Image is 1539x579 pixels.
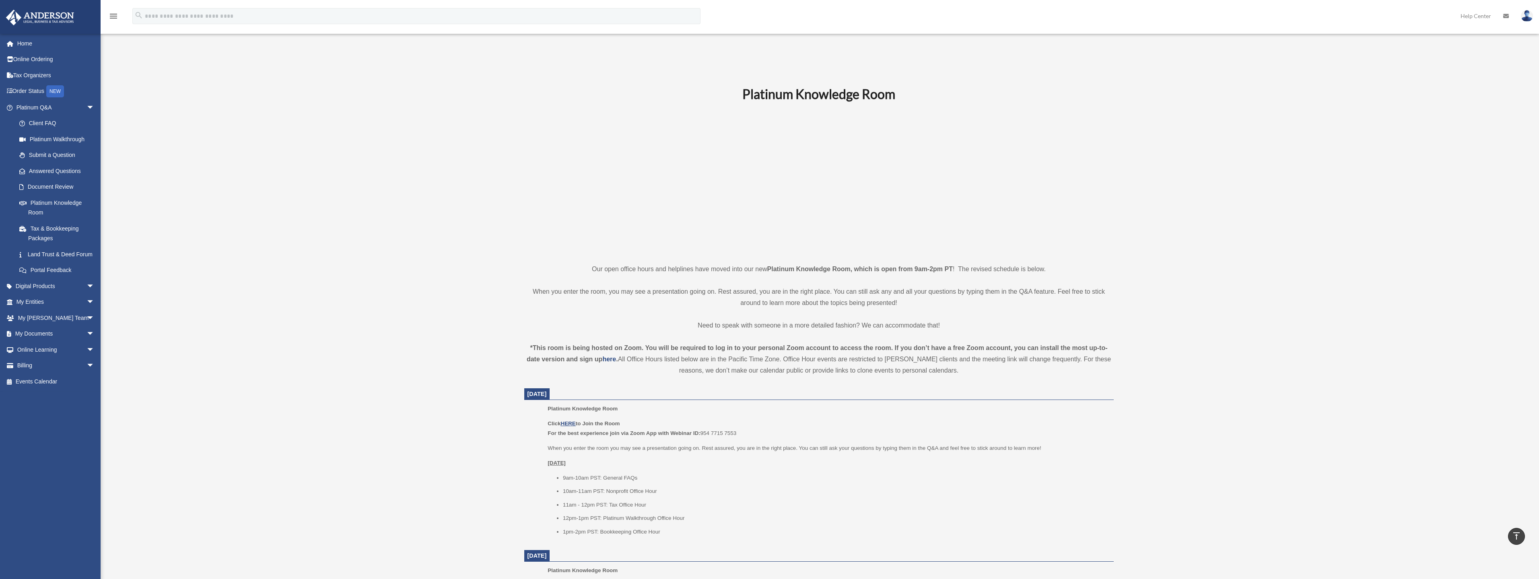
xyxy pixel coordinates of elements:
a: Platinum Knowledge Room [11,195,103,220]
span: arrow_drop_down [87,278,103,295]
a: vertical_align_top [1508,528,1525,545]
a: menu [109,14,118,21]
span: [DATE] [527,391,547,397]
iframe: 231110_Toby_KnowledgeRoom [698,113,939,249]
a: Tax Organizers [6,67,107,83]
a: Digital Productsarrow_drop_down [6,278,107,294]
a: Billingarrow_drop_down [6,358,107,374]
a: Order StatusNEW [6,83,107,100]
a: Platinum Q&Aarrow_drop_down [6,99,107,115]
p: 954 7715 7553 [548,419,1108,438]
p: Our open office hours and helplines have moved into our new ! The revised schedule is below. [524,264,1114,275]
a: Events Calendar [6,373,107,389]
a: HERE [560,420,575,427]
li: 9am-10am PST: General FAQs [563,473,1108,483]
li: 11am - 12pm PST: Tax Office Hour [563,500,1108,510]
a: Platinum Walkthrough [11,131,107,147]
img: Anderson Advisors Platinum Portal [4,10,76,25]
span: arrow_drop_down [87,326,103,342]
i: vertical_align_top [1512,531,1521,541]
li: 12pm-1pm PST: Platinum Walkthrough Office Hour [563,513,1108,523]
strong: . [616,356,618,363]
a: Client FAQ [11,115,107,132]
strong: Platinum Knowledge Room, which is open from 9am-2pm PT [767,266,953,272]
span: arrow_drop_down [87,294,103,311]
span: arrow_drop_down [87,358,103,374]
b: Platinum Knowledge Room [742,86,895,102]
i: menu [109,11,118,21]
u: [DATE] [548,460,566,466]
span: [DATE] [527,552,547,559]
a: here [602,356,616,363]
a: Portal Feedback [11,262,107,278]
div: NEW [46,85,64,97]
a: My Entitiesarrow_drop_down [6,294,107,310]
a: Land Trust & Deed Forum [11,246,107,262]
b: For the best experience join via Zoom App with Webinar ID: [548,430,700,436]
p: When you enter the room you may see a presentation going on. Rest assured, you are in the right p... [548,443,1108,453]
a: Online Ordering [6,52,107,68]
span: Platinum Knowledge Room [548,406,618,412]
div: All Office Hours listed below are in the Pacific Time Zone. Office Hour events are restricted to ... [524,342,1114,376]
img: User Pic [1521,10,1533,22]
a: Home [6,35,107,52]
i: search [134,11,143,20]
span: arrow_drop_down [87,342,103,358]
span: arrow_drop_down [87,310,103,326]
p: When you enter the room, you may see a presentation going on. Rest assured, you are in the right ... [524,286,1114,309]
a: Tax & Bookkeeping Packages [11,220,107,246]
a: My [PERSON_NAME] Teamarrow_drop_down [6,310,107,326]
a: Answered Questions [11,163,107,179]
a: Online Learningarrow_drop_down [6,342,107,358]
a: Document Review [11,179,107,195]
li: 1pm-2pm PST: Bookkeeping Office Hour [563,527,1108,537]
span: arrow_drop_down [87,99,103,116]
a: Submit a Question [11,147,107,163]
span: Platinum Knowledge Room [548,567,618,573]
a: My Documentsarrow_drop_down [6,326,107,342]
b: Click to Join the Room [548,420,620,427]
li: 10am-11am PST: Nonprofit Office Hour [563,486,1108,496]
strong: *This room is being hosted on Zoom. You will be required to log in to your personal Zoom account ... [527,344,1108,363]
p: Need to speak with someone in a more detailed fashion? We can accommodate that! [524,320,1114,331]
